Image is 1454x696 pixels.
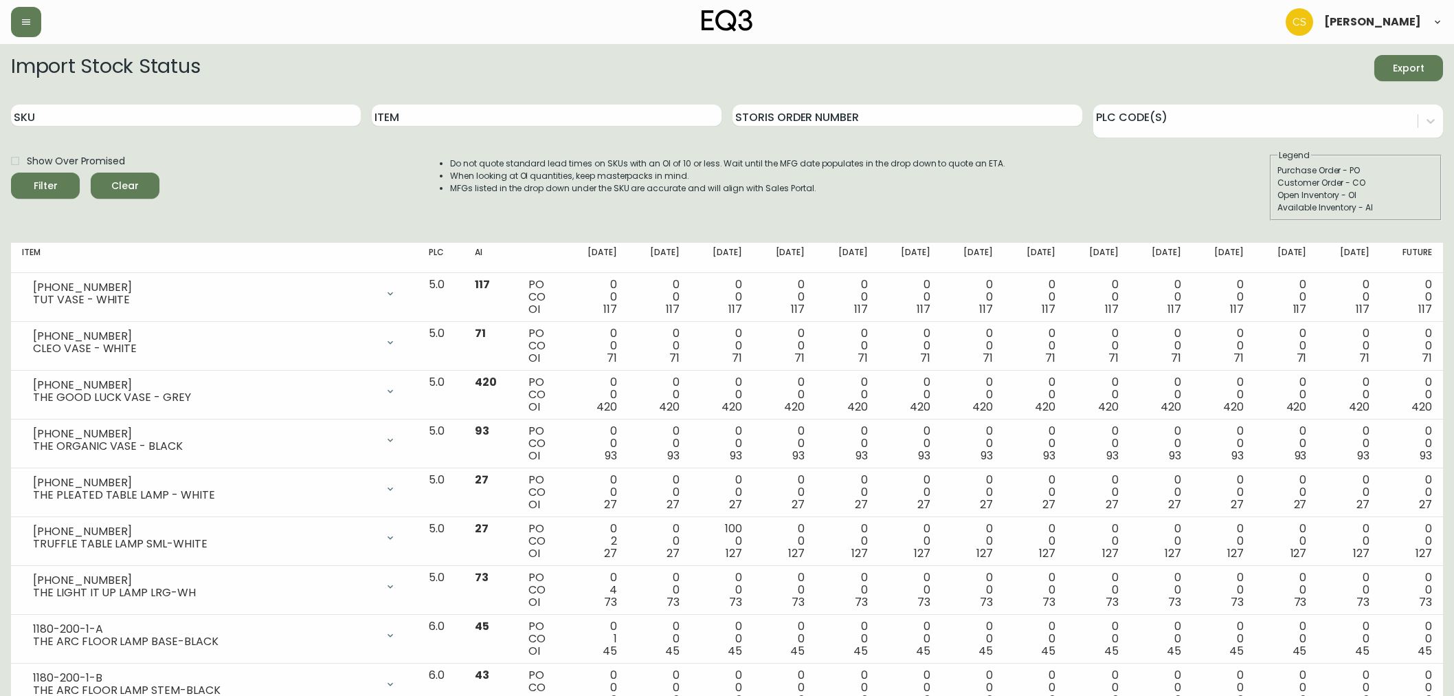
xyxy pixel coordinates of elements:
div: 0 0 [639,474,680,511]
td: 5.0 [418,420,464,468]
span: 71 [669,350,680,366]
div: 0 0 [890,620,930,657]
div: 0 0 [827,279,867,316]
div: PO CO [528,425,554,462]
span: 117 [1293,301,1307,317]
span: 117 [1105,301,1119,317]
span: 93 [1043,448,1055,464]
span: 71 [1233,350,1244,366]
div: 0 0 [702,327,742,365]
div: 0 0 [1141,327,1181,365]
div: 0 0 [639,523,680,560]
span: 71 [858,350,868,366]
span: 27 [475,472,489,488]
span: Clear [102,177,148,195]
li: Do not quote standard lead times on SKUs with an OI of 10 or less. Wait until the MFG date popula... [450,157,1005,170]
div: 0 0 [952,376,993,413]
th: Future [1380,243,1443,273]
span: 127 [788,545,805,561]
div: 0 0 [702,474,742,511]
span: 73 [1419,594,1432,610]
span: 117 [603,301,617,317]
div: 0 0 [827,572,867,609]
div: 0 0 [1141,376,1181,413]
span: 71 [794,350,805,366]
div: [PHONE_NUMBER] [33,428,377,440]
span: 127 [1039,545,1055,561]
div: PO CO [528,620,554,657]
div: 0 0 [1077,474,1118,511]
span: 71 [1297,350,1307,366]
div: 0 0 [1141,279,1181,316]
div: 0 0 [576,474,616,511]
div: 0 0 [702,279,742,316]
div: 0 0 [702,572,742,609]
span: 73 [855,594,868,610]
span: 420 [847,399,868,415]
span: 127 [976,545,993,561]
div: 0 0 [1266,279,1306,316]
div: 0 0 [1077,279,1118,316]
span: 71 [1045,350,1055,366]
div: 0 0 [1266,376,1306,413]
span: 73 [1231,594,1244,610]
img: 996bfd46d64b78802a67b62ffe4c27a2 [1286,8,1313,36]
div: 0 0 [827,620,867,657]
div: 0 0 [1015,327,1055,365]
span: 420 [1286,399,1307,415]
span: 73 [604,594,617,610]
div: THE ARC FLOOR LAMP BASE-BLACK [33,635,377,648]
span: OI [528,545,540,561]
div: [PHONE_NUMBER]TRUFFLE TABLE LAMP SML-WHITE [22,523,407,553]
span: 45 [475,618,489,634]
div: 0 0 [1266,425,1306,462]
span: 117 [666,301,680,317]
div: 0 0 [890,327,930,365]
span: 73 [792,594,805,610]
div: 0 0 [1015,572,1055,609]
td: 5.0 [418,566,464,615]
div: 0 0 [576,327,616,365]
span: 73 [1042,594,1055,610]
div: Available Inventory - AI [1277,202,1434,214]
span: 93 [792,448,805,464]
span: OI [528,399,540,415]
span: 420 [1098,399,1119,415]
span: 117 [791,301,805,317]
div: 0 0 [639,572,680,609]
div: 0 0 [952,327,993,365]
div: 0 2 [576,523,616,560]
div: PO CO [528,523,554,560]
div: [PHONE_NUMBER] [33,477,377,489]
span: 73 [729,594,742,610]
div: 0 0 [1391,523,1432,560]
div: 0 0 [702,620,742,657]
div: 0 0 [952,474,993,511]
span: 127 [914,545,930,561]
span: 420 [1161,399,1181,415]
span: 27 [1106,497,1119,512]
span: 27 [729,497,742,512]
div: 0 0 [1328,376,1369,413]
div: 0 0 [639,279,680,316]
div: 0 0 [639,425,680,462]
div: 0 0 [1328,279,1369,316]
div: 1180-200-1-A [33,623,377,635]
span: 27 [1168,497,1181,512]
span: 27 [475,521,489,536]
div: THE PLEATED TABLE LAMP - WHITE [33,489,377,501]
div: 0 0 [1391,376,1432,413]
span: 93 [730,448,742,464]
div: 0 0 [1328,572,1369,609]
span: 117 [1356,301,1369,317]
span: 93 [918,448,930,464]
span: 93 [855,448,868,464]
div: [PHONE_NUMBER] [33,379,377,391]
span: 93 [1357,448,1369,464]
span: OI [528,448,540,464]
div: [PHONE_NUMBER]CLEO VASE - WHITE [22,327,407,358]
h2: Import Stock Status [11,55,200,81]
th: [DATE] [1004,243,1066,273]
div: PO CO [528,474,554,511]
div: 0 0 [764,425,805,462]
